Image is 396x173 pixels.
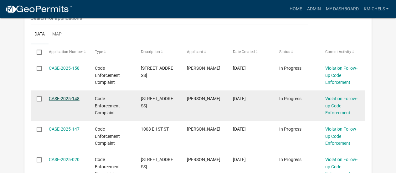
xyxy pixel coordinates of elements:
[95,96,120,116] span: Code Enforcement Complaint
[287,3,304,15] a: Home
[233,50,255,54] span: Date Created
[31,24,49,45] a: Data
[304,3,323,15] a: Admin
[141,50,160,54] span: Description
[95,127,120,146] span: Code Enforcement Complaint
[325,96,357,116] a: Violation Follow-up Code Enforcement
[325,50,351,54] span: Current Activity
[233,96,246,101] span: 08/05/2025
[141,157,173,169] span: 407 E 2ND AVE
[187,157,220,162] span: Kevin Michels
[233,66,246,71] span: 08/08/2025
[279,66,301,71] span: In Progress
[279,127,301,132] span: In Progress
[89,44,135,59] datatable-header-cell: Type
[49,157,80,162] a: CASE-2025-020
[95,66,120,85] span: Code Enforcement Complaint
[187,96,220,101] span: Kevin Michels
[325,66,357,85] a: Violation Follow-up Code Enforcement
[49,66,80,71] a: CASE-2025-158
[227,44,273,59] datatable-header-cell: Date Created
[49,50,83,54] span: Application Number
[279,96,301,101] span: In Progress
[49,96,80,101] a: CASE-2025-148
[187,127,220,132] span: Kevin Michels
[31,12,308,24] input: Search for applications
[43,44,89,59] datatable-header-cell: Application Number
[49,127,80,132] a: CASE-2025-147
[279,157,301,162] span: In Progress
[49,24,65,45] a: Map
[273,44,319,59] datatable-header-cell: Status
[233,127,246,132] span: 08/05/2025
[141,127,169,132] span: 1008 E 1ST ST
[187,66,220,71] span: Kevin Michels
[141,96,173,108] span: 610 N 8TH ST
[135,44,181,59] datatable-header-cell: Description
[279,50,290,54] span: Status
[141,66,173,78] span: 411 W CLINTON AVE
[325,127,357,146] a: Violation Follow-up Code Enforcement
[361,3,391,15] a: KMichels
[323,3,361,15] a: My Dashboard
[187,50,203,54] span: Applicant
[31,44,43,59] datatable-header-cell: Select
[95,50,103,54] span: Type
[233,157,246,162] span: 04/15/2025
[181,44,227,59] datatable-header-cell: Applicant
[319,44,365,59] datatable-header-cell: Current Activity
